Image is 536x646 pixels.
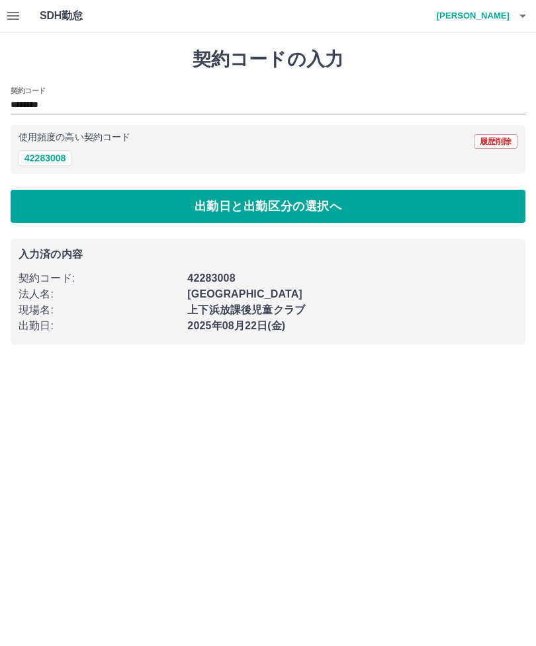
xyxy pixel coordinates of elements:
[474,134,517,149] button: 履歴削除
[187,320,285,331] b: 2025年08月22日(金)
[19,150,71,166] button: 42283008
[11,190,525,223] button: 出勤日と出勤区分の選択へ
[187,288,302,300] b: [GEOGRAPHIC_DATA]
[11,48,525,71] h1: 契約コードの入力
[19,249,517,260] p: 入力済の内容
[187,304,305,315] b: 上下浜放課後児童クラブ
[19,302,179,318] p: 現場名 :
[19,286,179,302] p: 法人名 :
[187,272,235,284] b: 42283008
[19,133,130,142] p: 使用頻度の高い契約コード
[11,85,46,96] h2: 契約コード
[19,318,179,334] p: 出勤日 :
[19,270,179,286] p: 契約コード :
